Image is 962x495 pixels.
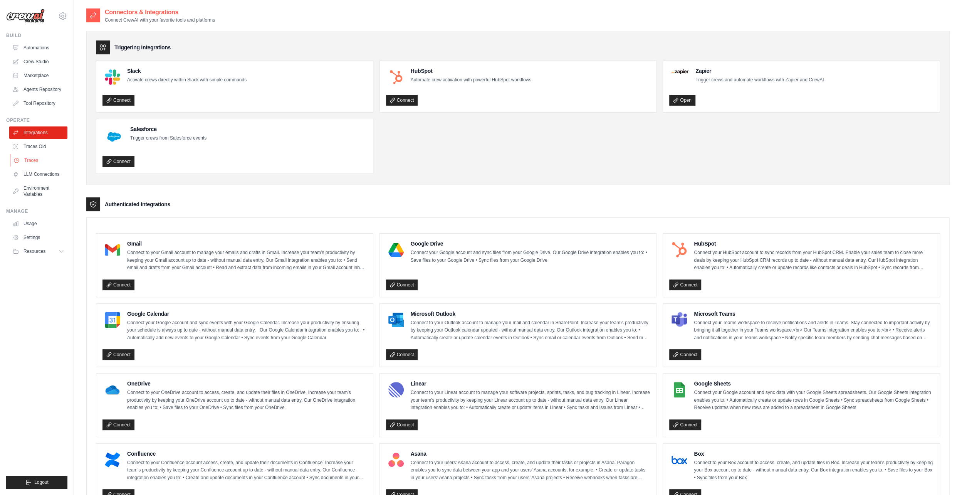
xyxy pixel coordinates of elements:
[105,128,123,146] img: Salesforce Logo
[127,380,367,387] h4: OneDrive
[9,97,67,109] a: Tool Repository
[105,69,120,85] img: Slack Logo
[114,44,171,51] h3: Triggering Integrations
[127,240,367,247] h4: Gmail
[102,349,134,360] a: Connect
[6,476,67,489] button: Logout
[694,380,933,387] h4: Google Sheets
[388,242,404,258] img: Google Drive Logo
[127,67,247,75] h4: Slack
[127,76,247,84] p: Activate crews directly within Slack with simple commands
[388,452,404,468] img: Asana Logo
[102,156,134,167] a: Connect
[105,17,215,23] p: Connect CrewAI with your favorite tools and platforms
[127,389,367,412] p: Connect to your OneDrive account to access, create, and update their files in OneDrive. Increase ...
[130,135,207,142] p: Trigger crews from Salesforce events
[102,419,134,430] a: Connect
[386,95,418,106] a: Connect
[9,83,67,96] a: Agents Repository
[694,459,933,482] p: Connect to your Box account to access, create, and update files in Box. Increase your team’s prod...
[386,279,418,290] a: Connect
[411,459,650,482] p: Connect to your users’ Asana account to access, create, and update their tasks or projects in Asa...
[672,382,687,397] img: Google Sheets Logo
[672,452,687,468] img: Box Logo
[105,382,120,397] img: OneDrive Logo
[127,319,367,342] p: Connect your Google account and sync events with your Google Calendar. Increase your productivity...
[669,95,695,106] a: Open
[411,249,650,264] p: Connect your Google account and sync files from your Google Drive. Our Google Drive integration e...
[694,319,933,342] p: Connect your Teams workspace to receive notifications and alerts in Teams. Stay connected to impo...
[388,382,404,397] img: Linear Logo
[9,168,67,180] a: LLM Connections
[411,380,650,387] h4: Linear
[9,182,67,200] a: Environment Variables
[694,310,933,318] h4: Microsoft Teams
[130,125,207,133] h4: Salesforce
[411,240,650,247] h4: Google Drive
[695,67,824,75] h4: Zapier
[386,349,418,360] a: Connect
[411,67,531,75] h4: HubSpot
[9,140,67,153] a: Traces Old
[9,69,67,82] a: Marketplace
[6,9,45,24] img: Logo
[9,42,67,54] a: Automations
[411,310,650,318] h4: Microsoft Outlook
[411,450,650,458] h4: Asana
[672,69,688,74] img: Zapier Logo
[9,126,67,139] a: Integrations
[672,312,687,328] img: Microsoft Teams Logo
[388,69,404,85] img: HubSpot Logo
[127,249,367,272] p: Connect to your Gmail account to manage your emails and drafts in Gmail. Increase your team’s pro...
[694,249,933,272] p: Connect your HubSpot account to sync records from your HubSpot CRM. Enable your sales team to clo...
[6,32,67,39] div: Build
[694,450,933,458] h4: Box
[9,56,67,68] a: Crew Studio
[127,459,367,482] p: Connect to your Confluence account access, create, and update their documents in Confluence. Incr...
[10,154,68,167] a: Traces
[24,248,45,254] span: Resources
[694,389,933,412] p: Connect your Google account and sync data with your Google Sheets spreadsheets. Our Google Sheets...
[411,76,531,84] p: Automate crew activation with powerful HubSpot workflows
[695,76,824,84] p: Trigger crews and automate workflows with Zapier and CrewAI
[388,312,404,328] img: Microsoft Outlook Logo
[102,95,134,106] a: Connect
[105,8,215,17] h2: Connectors & Integrations
[669,279,701,290] a: Connect
[9,245,67,258] button: Resources
[105,200,170,208] h3: Authenticated Integrations
[127,450,367,458] h4: Confluence
[102,279,134,290] a: Connect
[9,231,67,244] a: Settings
[105,242,120,258] img: Gmail Logo
[9,217,67,230] a: Usage
[6,117,67,123] div: Operate
[411,319,650,342] p: Connect to your Outlook account to manage your mail and calendar in SharePoint. Increase your tea...
[694,240,933,247] h4: HubSpot
[386,419,418,430] a: Connect
[411,389,650,412] p: Connect to your Linear account to manage your software projects, sprints, tasks, and bug tracking...
[105,312,120,328] img: Google Calendar Logo
[127,310,367,318] h4: Google Calendar
[6,208,67,214] div: Manage
[672,242,687,258] img: HubSpot Logo
[34,479,49,485] span: Logout
[669,419,701,430] a: Connect
[669,349,701,360] a: Connect
[105,452,120,468] img: Confluence Logo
